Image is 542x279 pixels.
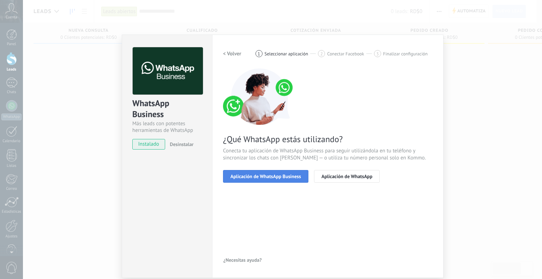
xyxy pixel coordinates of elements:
[223,134,433,145] span: ¿Qué WhatsApp estás utilizando?
[230,174,301,179] span: Aplicación de WhatsApp Business
[170,141,193,147] span: Desinstalar
[167,139,193,150] button: Desinstalar
[223,170,308,183] button: Aplicación de WhatsApp Business
[133,47,203,95] img: logo_main.png
[327,51,364,56] span: Conectar Facebook
[223,47,241,60] button: < Volver
[258,51,260,57] span: 1
[223,68,297,125] img: connect number
[133,139,165,150] span: instalado
[223,147,433,162] span: Conecta tu aplicación de WhatsApp Business para seguir utilizándola en tu teléfono y sincronizar ...
[132,120,202,134] div: Más leads con potentes herramientas de WhatsApp
[265,51,308,56] span: Seleccionar aplicación
[320,51,323,57] span: 2
[321,174,372,179] span: Aplicación de WhatsApp
[223,50,241,57] h2: < Volver
[132,98,202,120] div: WhatsApp Business
[376,51,379,57] span: 3
[383,51,428,56] span: Finalizar configuración
[223,255,262,265] button: ¿Necesitas ayuda?
[314,170,380,183] button: Aplicación de WhatsApp
[223,257,262,262] span: ¿Necesitas ayuda?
